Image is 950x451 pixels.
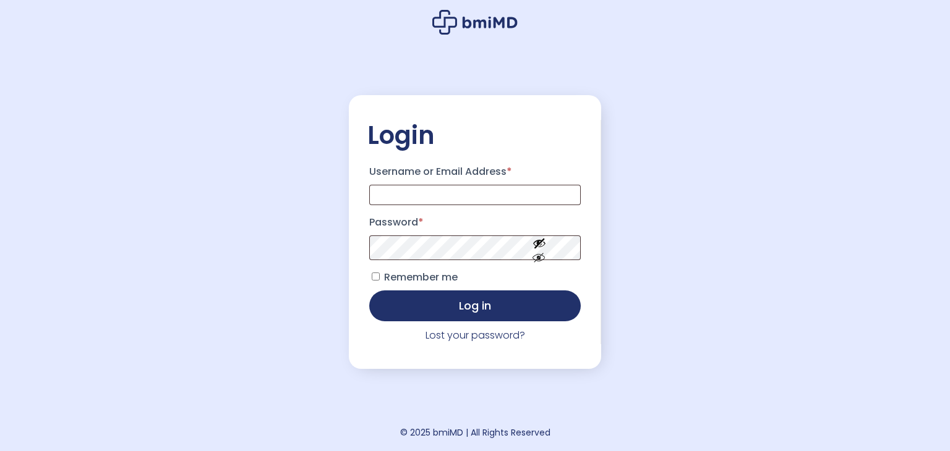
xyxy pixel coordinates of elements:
h2: Login [367,120,583,151]
a: Lost your password? [426,328,525,342]
span: Remember me [384,270,458,284]
button: Log in [369,290,581,321]
label: Password [369,213,581,232]
div: © 2025 bmiMD | All Rights Reserved [400,424,550,441]
button: Show password [505,227,574,269]
input: Remember me [372,272,380,280]
label: Username or Email Address [369,162,581,182]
